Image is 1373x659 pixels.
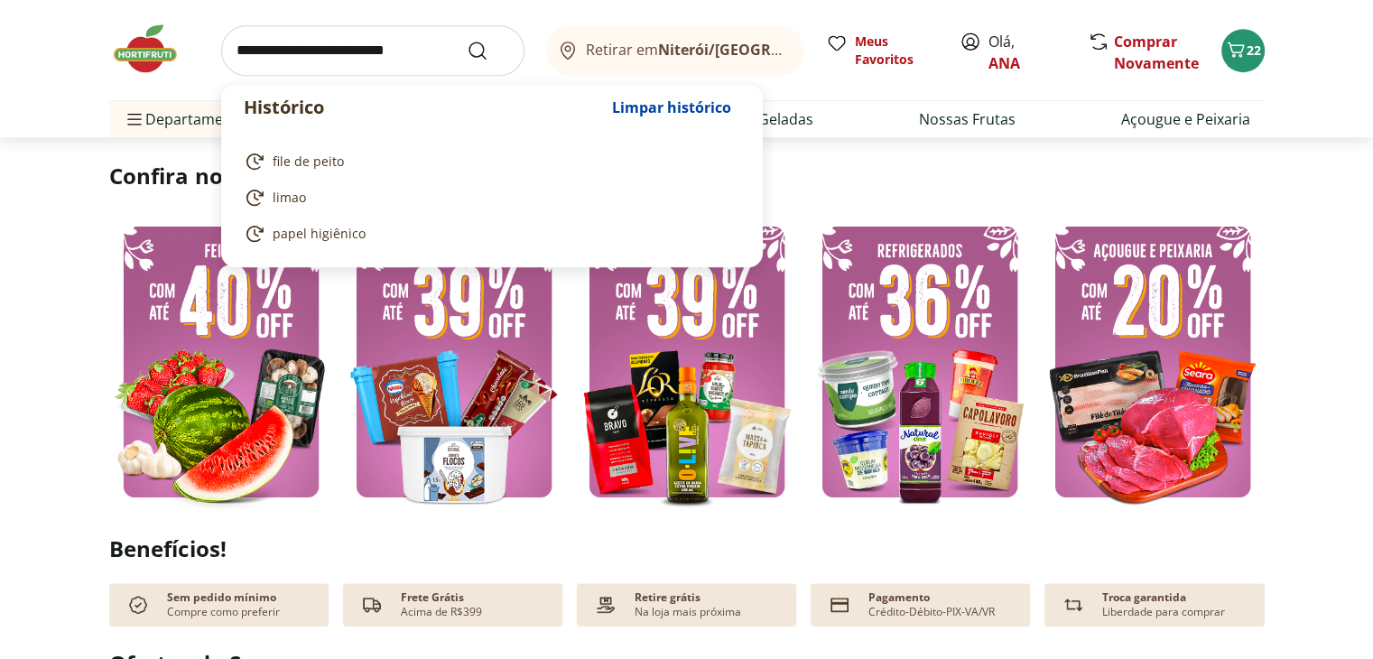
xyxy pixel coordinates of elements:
p: Troca garantida [1102,590,1186,605]
span: Limpar histórico [612,100,731,115]
b: Niterói/[GEOGRAPHIC_DATA] [658,40,864,60]
h2: Benefícios! [109,536,1265,562]
a: Comprar Novamente [1114,32,1199,73]
span: limao [273,189,306,207]
img: payment [591,590,620,619]
button: Carrinho [1221,29,1265,72]
span: file de peito [273,153,344,171]
span: Olá, [988,31,1069,74]
p: Retire grátis [635,590,700,605]
img: truck [357,590,386,619]
img: açougue [1041,212,1265,511]
a: file de peito [244,151,733,172]
img: Devolução [1059,590,1088,619]
h2: Confira nossos descontos exclusivos [109,162,1265,190]
img: mercearia [575,212,799,511]
img: feira [109,212,333,511]
span: 22 [1247,42,1261,59]
img: card [825,590,854,619]
p: Pagamento [868,590,930,605]
p: Sem pedido mínimo [167,590,276,605]
input: search [221,25,524,76]
span: Departamentos [124,97,254,141]
button: Menu [124,97,145,141]
button: Submit Search [467,40,510,61]
button: Limpar histórico [603,86,740,129]
img: sorvete [342,212,566,511]
img: Hortifruti [109,22,199,76]
p: Acima de R$399 [401,605,482,619]
a: limao [244,187,733,209]
a: Meus Favoritos [826,32,938,69]
p: Na loja mais próxima [635,605,741,619]
span: Meus Favoritos [855,32,938,69]
p: Compre como preferir [167,605,280,619]
p: Liberdade para comprar [1102,605,1225,619]
p: Frete Grátis [401,590,464,605]
a: Nossas Frutas [919,108,1016,130]
img: check [124,590,153,619]
p: Histórico [244,95,603,120]
img: resfriados [808,212,1032,511]
a: papel higiênico [244,223,733,245]
span: Retirar em [586,42,785,58]
span: papel higiênico [273,225,366,243]
button: Retirar emNiterói/[GEOGRAPHIC_DATA] [546,25,804,76]
a: Açougue e Peixaria [1121,108,1250,130]
p: Crédito-Débito-PIX-VA/VR [868,605,995,619]
a: ANA [988,53,1020,73]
